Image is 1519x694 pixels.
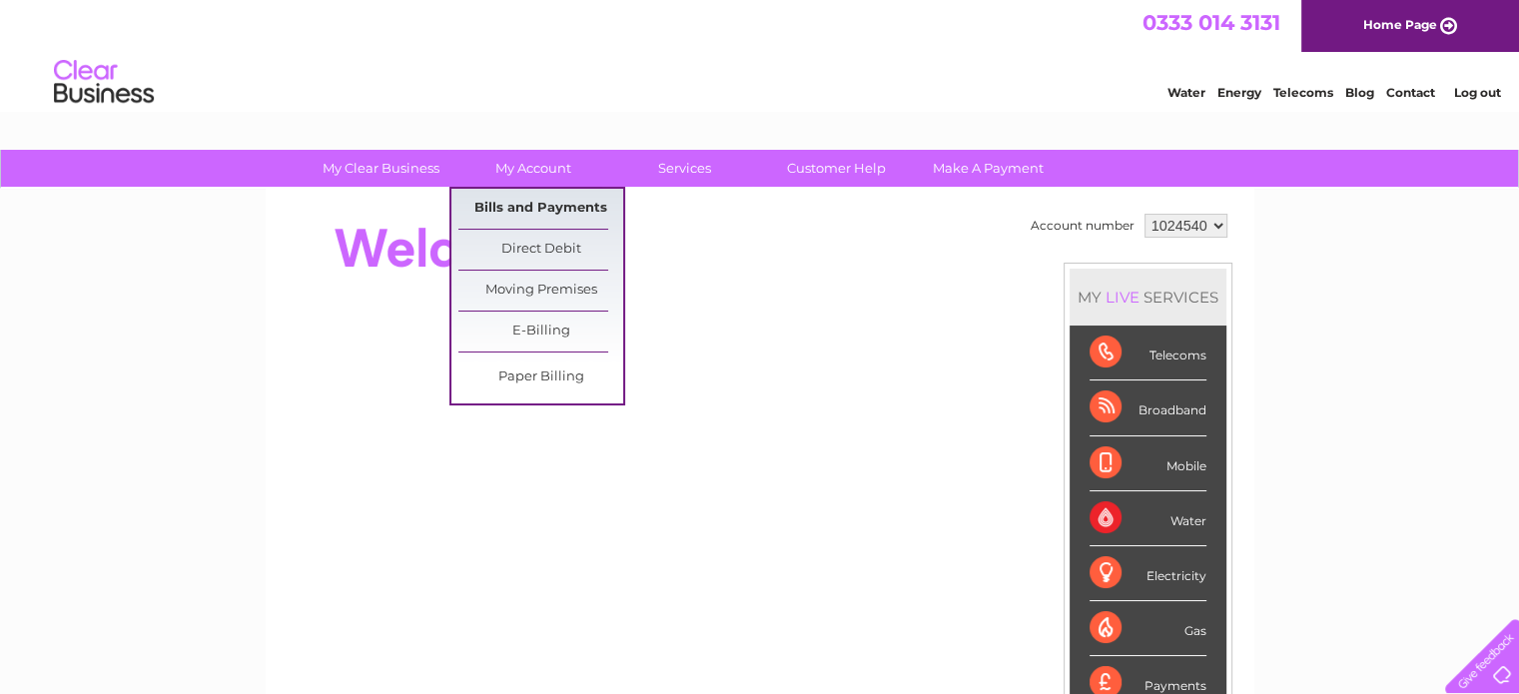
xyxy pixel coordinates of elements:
div: MY SERVICES [1070,269,1226,326]
a: Blog [1345,85,1374,100]
td: Account number [1026,209,1139,243]
a: Direct Debit [458,230,623,270]
div: Clear Business is a trading name of Verastar Limited (registered in [GEOGRAPHIC_DATA] No. 3667643... [289,11,1232,97]
a: My Clear Business [299,150,463,187]
a: Bills and Payments [458,189,623,229]
a: Services [602,150,767,187]
a: E-Billing [458,312,623,351]
div: LIVE [1102,288,1143,307]
div: Mobile [1090,436,1206,491]
a: Telecoms [1273,85,1333,100]
div: Telecoms [1090,326,1206,380]
div: Electricity [1090,546,1206,601]
div: Gas [1090,601,1206,656]
a: Energy [1217,85,1261,100]
a: Make A Payment [906,150,1071,187]
img: logo.png [53,52,155,113]
div: Water [1090,491,1206,546]
a: Water [1167,85,1205,100]
a: Moving Premises [458,271,623,311]
a: Paper Billing [458,357,623,397]
div: Broadband [1090,380,1206,435]
a: 0333 014 3131 [1142,10,1280,35]
a: My Account [450,150,615,187]
a: Customer Help [754,150,919,187]
a: Log out [1453,85,1500,100]
a: Contact [1386,85,1435,100]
